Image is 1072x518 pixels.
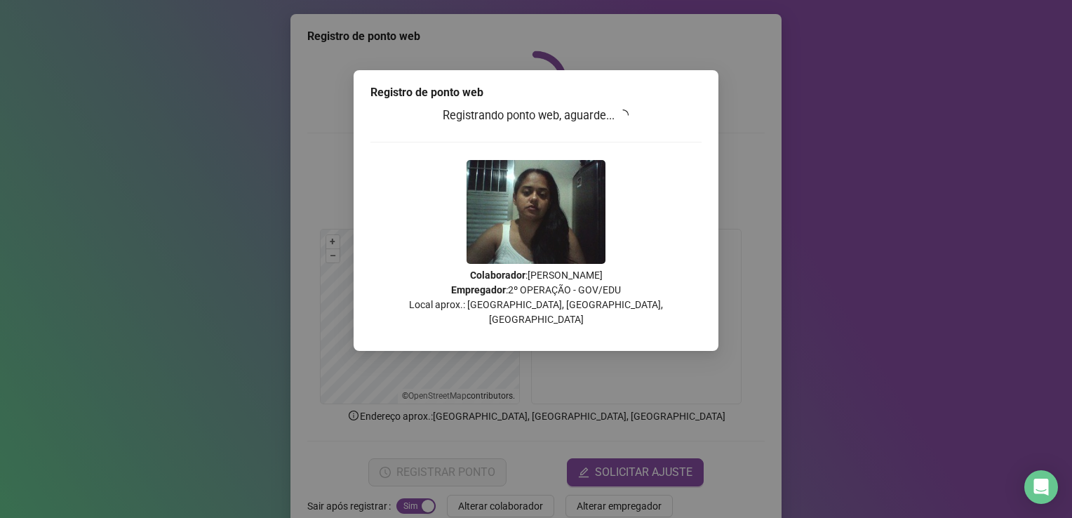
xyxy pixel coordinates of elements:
[1024,470,1058,504] div: Open Intercom Messenger
[370,268,702,327] p: : [PERSON_NAME] : 2º OPERAÇÃO - GOV/EDU Local aprox.: [GEOGRAPHIC_DATA], [GEOGRAPHIC_DATA], [GEOG...
[467,160,605,264] img: 9k=
[370,84,702,101] div: Registro de ponto web
[615,107,631,123] span: loading
[370,107,702,125] h3: Registrando ponto web, aguarde...
[470,270,525,281] strong: Colaborador
[451,284,506,295] strong: Empregador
